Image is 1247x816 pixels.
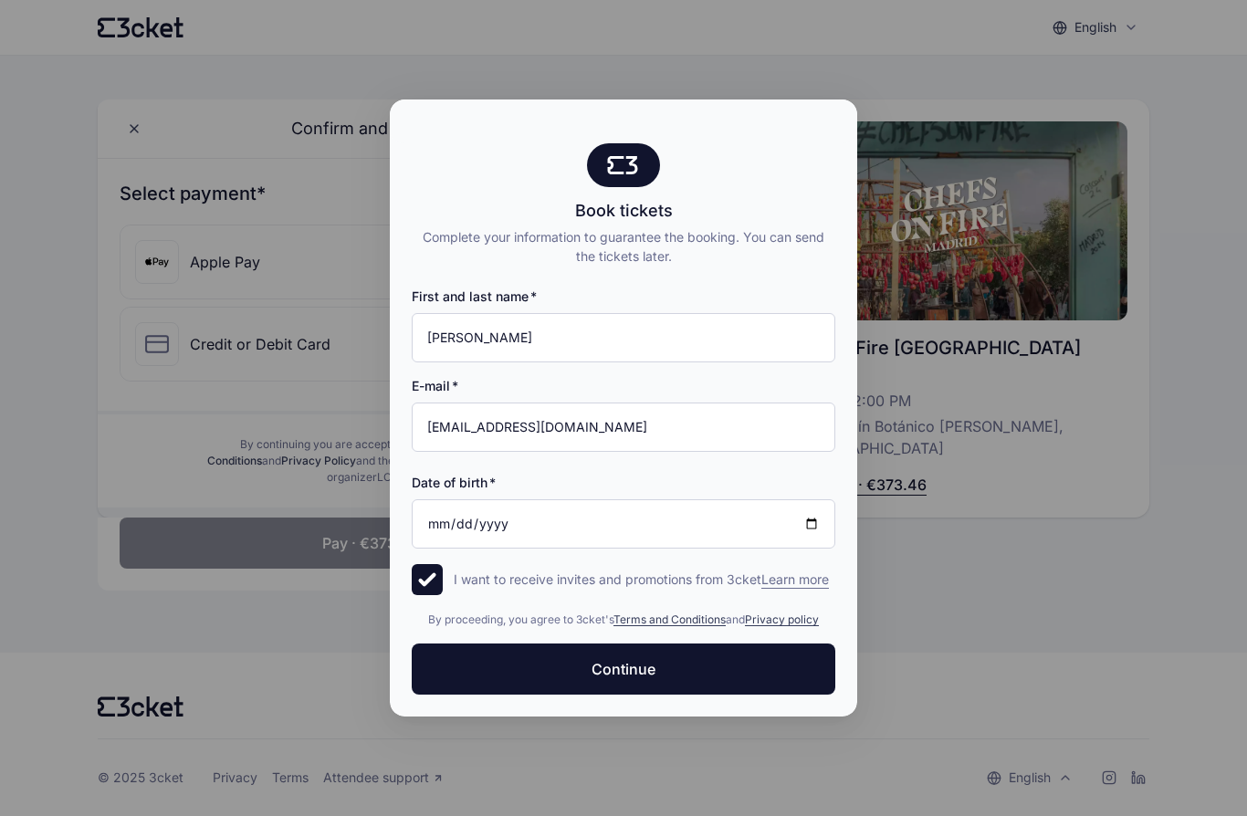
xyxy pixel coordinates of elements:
input: E-mail [412,403,835,452]
div: Book tickets [412,198,835,224]
p: I want to receive invites and promotions from 3cket [454,570,829,589]
input: First and last name [412,313,835,362]
div: By proceeding, you agree to 3cket's and [412,611,835,629]
label: Date of birth [412,474,496,492]
div: Complete your information to guarantee the booking. You can send the tickets later. [412,227,835,266]
label: E-mail [412,377,458,395]
a: Privacy policy [745,612,819,626]
button: Continue [412,643,835,695]
span: Continue [592,658,655,680]
input: Date of birth [412,499,835,549]
a: Terms and Conditions [613,612,726,626]
span: Learn more [761,570,829,589]
label: First and last name [412,288,537,306]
